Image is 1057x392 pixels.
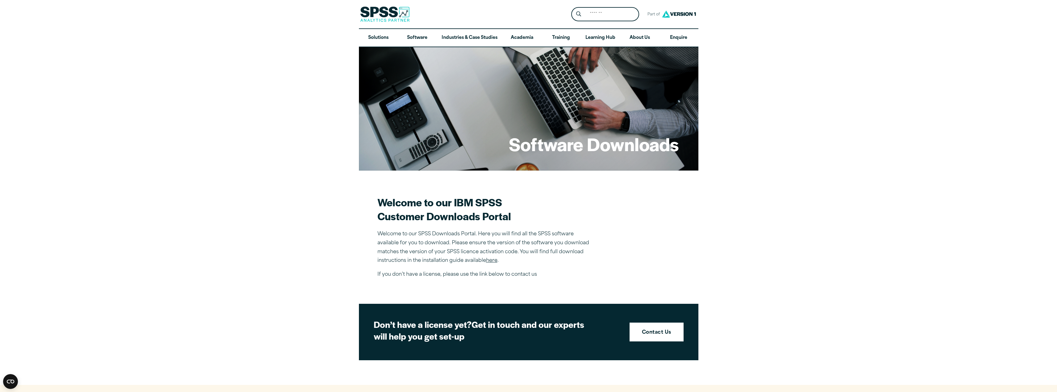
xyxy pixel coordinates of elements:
h2: Welcome to our IBM SPSS Customer Downloads Portal [377,195,593,223]
a: Training [541,29,580,47]
a: here [486,258,497,263]
button: Open CMP widget [3,374,18,389]
button: Search magnifying glass icon [573,9,584,20]
a: Software [398,29,437,47]
a: Academia [502,29,541,47]
a: Enquire [659,29,698,47]
nav: Desktop version of site main menu [359,29,698,47]
a: Contact Us [630,323,684,342]
a: About Us [620,29,659,47]
img: SPSS Analytics Partner [360,6,410,22]
a: Learning Hub [581,29,620,47]
a: Industries & Case Studies [437,29,502,47]
strong: Don’t have a license yet? [374,318,472,330]
p: Welcome to our SPSS Downloads Portal. Here you will find all the SPSS software available for you ... [377,230,593,265]
p: If you don’t have a license, please use the link below to contact us [377,270,593,279]
svg: Search magnifying glass icon [576,11,581,17]
strong: Contact Us [642,329,671,337]
img: Version1 Logo [660,8,697,20]
span: Part of [644,10,660,19]
a: Solutions [359,29,398,47]
h2: Get in touch and our experts will help you get set-up [374,319,590,342]
h1: Software Downloads [509,132,679,156]
form: Site Header Search Form [571,7,639,22]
